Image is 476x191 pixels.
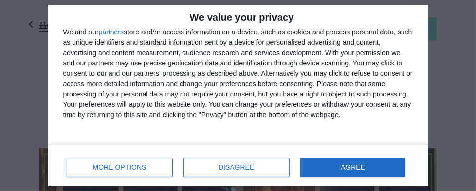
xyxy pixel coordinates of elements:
[48,5,428,186] div: qc-cmp2-ui
[219,164,254,171] span: DISAGREE
[99,29,124,35] button: partners
[67,158,173,177] button: MORE OPTIONS
[93,164,146,171] span: MORE OPTIONS
[63,27,413,120] div: We and our store and/or access information on a device, such as cookies and process personal data...
[63,12,413,22] h2: We value your privacy
[183,158,290,177] button: DISAGREE
[341,164,365,171] span: AGREE
[300,158,406,177] button: AGREE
